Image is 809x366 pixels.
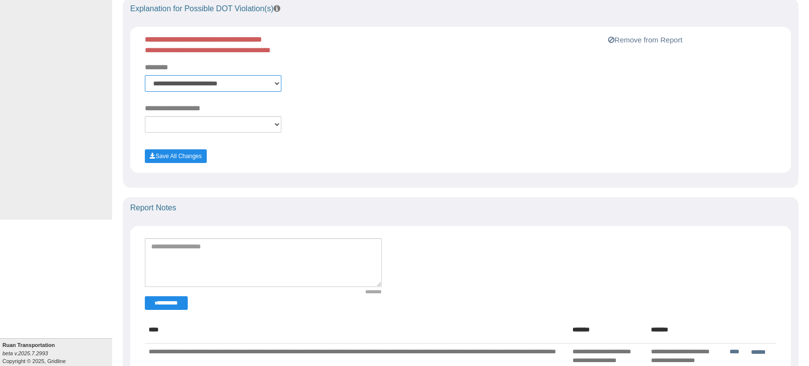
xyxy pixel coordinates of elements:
[2,341,112,365] div: Copyright © 2025, Gridline
[123,197,798,219] div: Report Notes
[605,34,685,46] button: Remove from Report
[2,350,48,356] i: beta v.2025.7.2993
[145,296,188,310] button: Change Filter Options
[2,342,55,348] b: Ruan Transportation
[145,149,207,163] button: Save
